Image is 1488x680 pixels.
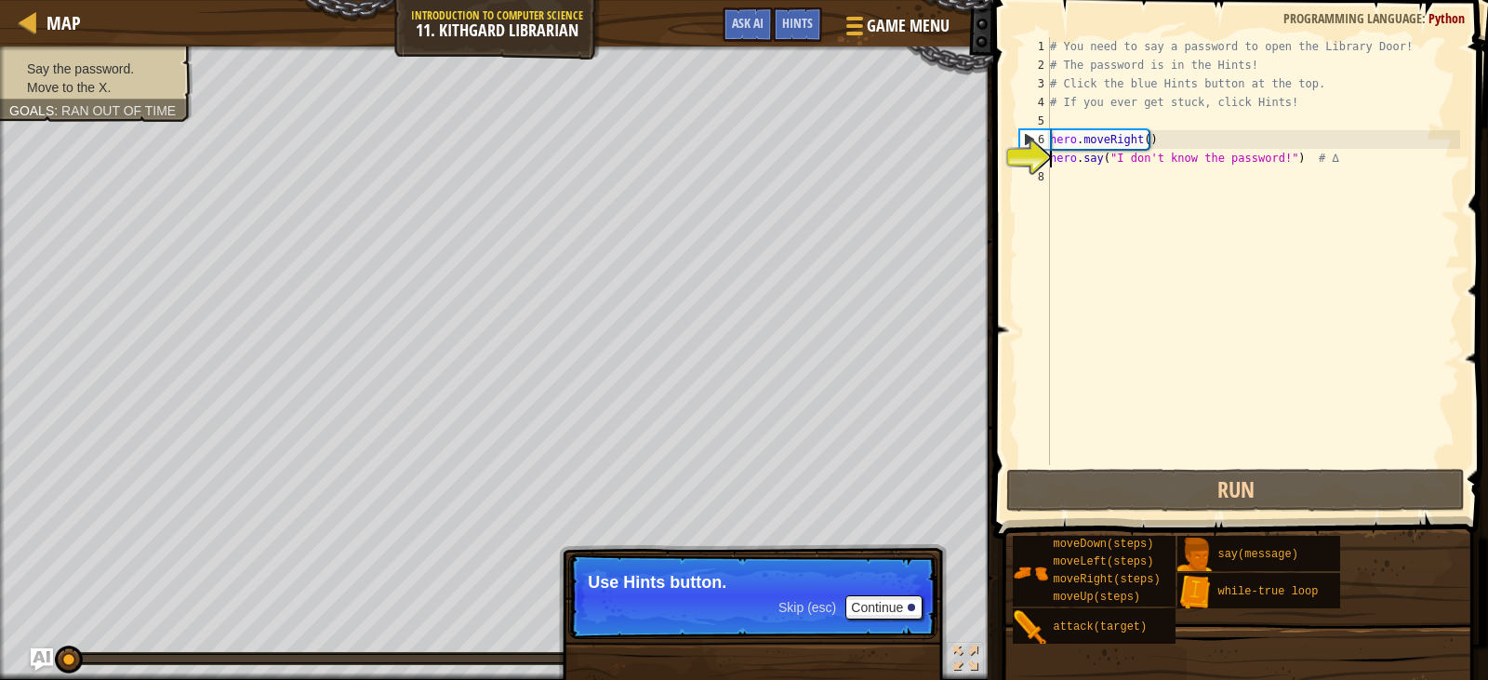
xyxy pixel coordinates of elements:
span: moveLeft(steps) [1053,555,1153,568]
span: say(message) [1217,548,1297,561]
span: Ran out of time [61,103,176,118]
span: : [1422,9,1428,27]
span: Goals [9,103,54,118]
span: moveRight(steps) [1053,573,1160,586]
button: Toggle fullscreen [947,642,984,680]
span: Move to the X. [27,80,111,95]
button: Run [1006,469,1464,512]
span: Python [1428,9,1465,27]
div: 7 [1019,149,1050,167]
img: portrait.png [1013,555,1048,591]
span: Skip (esc) [778,600,836,615]
div: 5 [1019,112,1050,130]
span: Hints [782,14,813,32]
span: Programming language [1283,9,1422,27]
div: 4 [1019,93,1050,112]
div: 1 [1019,37,1050,56]
div: 3 [1019,74,1050,93]
button: Ask AI [723,7,773,42]
span: Game Menu [867,14,950,38]
div: 6 [1020,130,1050,149]
span: moveDown(steps) [1053,538,1153,551]
img: portrait.png [1177,538,1213,573]
button: Continue [845,595,923,620]
span: : [54,103,61,118]
span: Say the password. [27,61,134,76]
div: 8 [1019,167,1050,186]
p: Use Hints button. [588,573,918,592]
span: while-true loop [1217,585,1318,598]
span: Map [46,10,81,35]
button: Game Menu [831,7,961,51]
button: Ask AI [31,648,53,671]
img: portrait.png [1013,610,1048,646]
div: 2 [1019,56,1050,74]
span: attack(target) [1053,620,1147,633]
a: Map [37,10,81,35]
span: moveUp(steps) [1053,591,1140,604]
li: Move to the X. [9,78,179,97]
span: Ask AI [732,14,764,32]
img: portrait.png [1177,575,1213,610]
li: Say the password. [9,60,179,78]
